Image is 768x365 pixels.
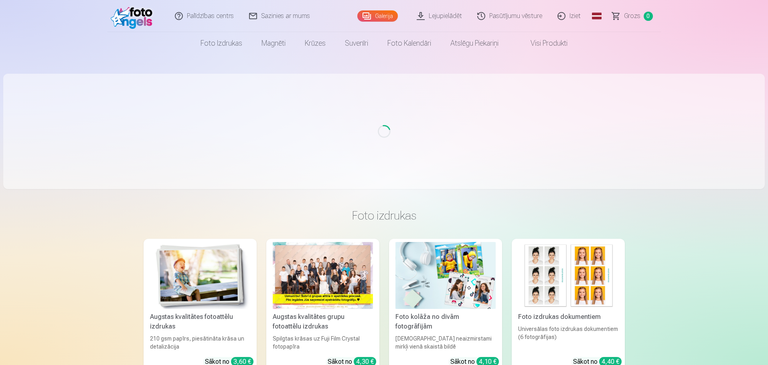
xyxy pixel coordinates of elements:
span: Grozs [624,11,640,21]
span: 0 [644,12,653,21]
a: Suvenīri [335,32,378,54]
div: Foto kolāža no divām fotogrāfijām [392,312,499,331]
div: Augstas kvalitātes fotoattēlu izdrukas [147,312,253,331]
a: Galerija [357,10,398,22]
div: 210 gsm papīrs, piesātināta krāsa un detalizācija [147,335,253,351]
a: Foto izdrukas [191,32,252,54]
div: Universālas foto izdrukas dokumentiem (6 fotogrāfijas) [515,325,622,351]
div: Spilgtas krāsas uz Fuji Film Crystal fotopapīra [270,335,376,351]
div: Foto izdrukas dokumentiem [515,312,622,322]
img: Foto izdrukas dokumentiem [518,242,618,309]
a: Krūzes [295,32,335,54]
a: Visi produkti [508,32,577,54]
h3: Foto izdrukas [150,208,618,223]
a: Magnēti [252,32,295,54]
img: /fa1 [111,3,157,29]
a: Foto kalendāri [378,32,441,54]
div: Augstas kvalitātes grupu fotoattēlu izdrukas [270,312,376,331]
img: Foto kolāža no divām fotogrāfijām [395,242,496,309]
div: [DEMOGRAPHIC_DATA] neaizmirstami mirkļi vienā skaistā bildē [392,335,499,351]
img: Augstas kvalitātes fotoattēlu izdrukas [150,242,250,309]
a: Atslēgu piekariņi [441,32,508,54]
